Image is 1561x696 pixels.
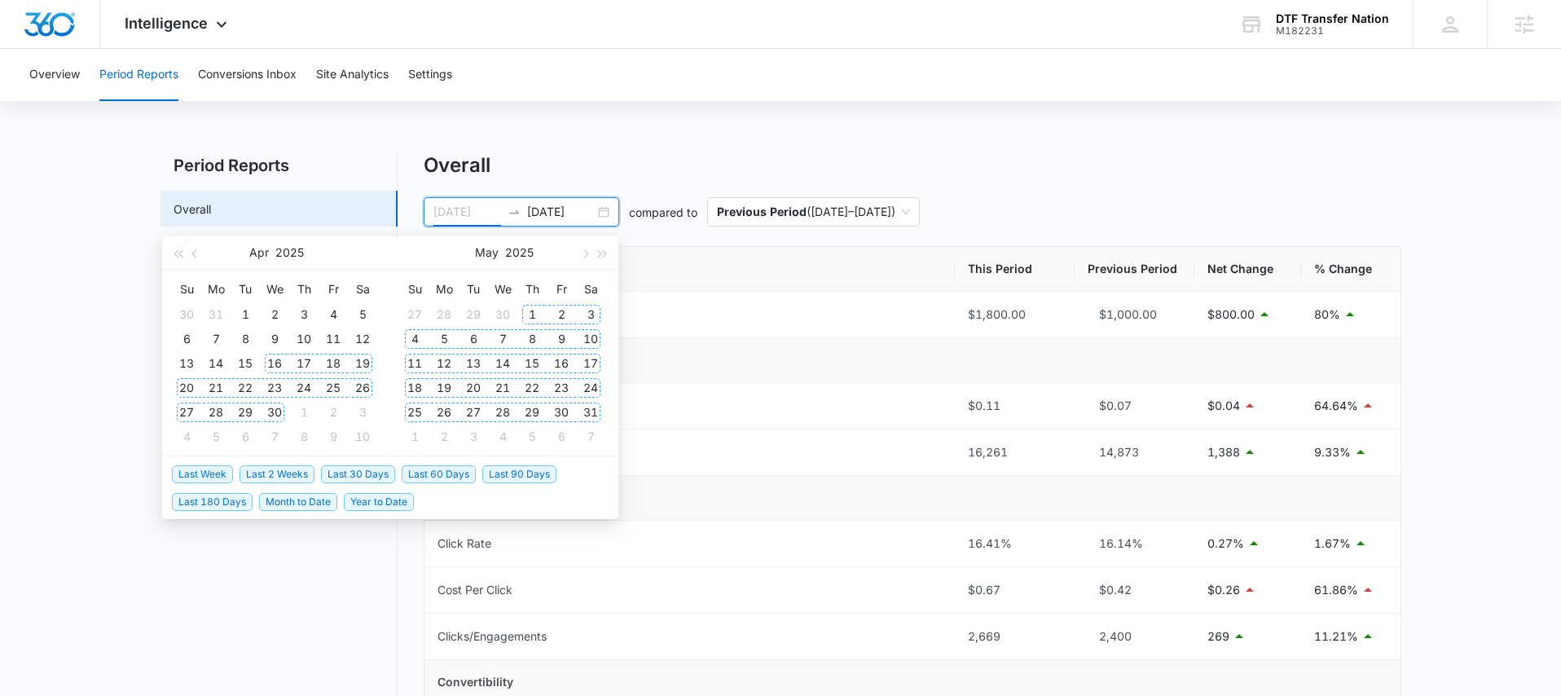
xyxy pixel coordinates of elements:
span: Intelligence [125,15,208,32]
button: Period Reports [99,49,178,101]
td: 2025-04-09 [260,327,289,351]
div: 3 [581,305,600,324]
div: 27 [177,403,196,422]
div: 9 [323,427,343,447]
td: 2025-05-30 [547,400,576,425]
td: 2025-05-15 [517,351,547,376]
div: 4 [405,329,424,349]
div: 28 [434,305,454,324]
th: Su [172,276,201,302]
td: 2025-05-08 [289,425,319,449]
button: 2025 [275,236,304,269]
div: 5 [206,427,226,447]
div: 21 [206,378,226,398]
div: 4 [177,427,196,447]
div: 20 [464,378,483,398]
div: 25 [323,378,343,398]
button: May [475,236,499,269]
div: 2 [323,403,343,422]
div: 2 [265,305,284,324]
div: 2 [552,305,571,324]
div: $1,000.00 [1088,306,1181,324]
td: 2025-05-22 [517,376,547,400]
div: 9 [265,329,284,349]
div: 16.41% [968,535,1062,553]
td: 2025-05-02 [547,302,576,327]
div: 19 [353,354,372,373]
td: 2025-04-22 [231,376,260,400]
div: 29 [235,403,255,422]
div: 14 [493,354,512,373]
td: 2025-05-16 [547,351,576,376]
td: 2025-04-28 [201,400,231,425]
div: 15 [235,354,255,373]
p: $0.26 [1207,581,1240,599]
td: 2025-06-04 [488,425,517,449]
td: 2025-04-14 [201,351,231,376]
th: Metric [424,247,955,292]
th: We [488,276,517,302]
p: 9.33% [1314,443,1351,461]
td: 2025-04-16 [260,351,289,376]
span: swap-right [508,205,521,218]
td: 2025-04-18 [319,351,348,376]
td: 2025-04-29 [231,400,260,425]
td: 2025-04-15 [231,351,260,376]
th: This Period [955,247,1075,292]
span: Last 60 Days [402,465,476,483]
td: 2025-05-01 [517,302,547,327]
div: 10 [581,329,600,349]
td: 2025-04-12 [348,327,377,351]
span: Month to Date [259,493,337,511]
td: 2025-05-31 [576,400,605,425]
td: 2025-05-06 [459,327,488,351]
div: 10 [294,329,314,349]
div: 7 [581,427,600,447]
div: $1,800.00 [968,306,1062,324]
div: 17 [581,354,600,373]
td: 2025-05-07 [488,327,517,351]
td: 2025-05-26 [429,400,459,425]
div: 26 [353,378,372,398]
div: 11 [405,354,424,373]
td: Clickability [424,476,1401,521]
div: $0.67 [968,581,1062,599]
td: 2025-04-17 [289,351,319,376]
div: account name [1276,12,1389,25]
p: 11.21% [1314,628,1358,645]
td: 2025-05-27 [459,400,488,425]
td: 2025-05-24 [576,376,605,400]
div: $0.07 [1088,397,1181,415]
td: 2025-04-20 [172,376,201,400]
td: 2025-05-14 [488,351,517,376]
div: Clicks/Engagements [438,628,547,645]
div: 29 [522,403,542,422]
a: Overall [174,200,211,218]
td: 2025-04-10 [289,327,319,351]
div: 3 [353,403,372,422]
td: 2025-04-01 [231,302,260,327]
div: 30 [493,305,512,324]
h2: Period Reports [160,153,398,178]
td: 2025-04-13 [172,351,201,376]
td: 2025-05-17 [576,351,605,376]
div: 2,669 [968,628,1062,645]
div: 5 [522,427,542,447]
div: 27 [464,403,483,422]
div: 13 [464,354,483,373]
div: 18 [405,378,424,398]
td: 2025-05-05 [429,327,459,351]
div: 28 [206,403,226,422]
div: 19 [434,378,454,398]
th: Sa [576,276,605,302]
td: 2025-06-02 [429,425,459,449]
th: Tu [459,276,488,302]
div: 1 [405,427,424,447]
td: 2025-05-21 [488,376,517,400]
div: 6 [235,427,255,447]
button: Overview [29,49,80,101]
th: Mo [429,276,459,302]
td: 2025-05-03 [348,400,377,425]
div: 10 [353,427,372,447]
td: 2025-05-20 [459,376,488,400]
